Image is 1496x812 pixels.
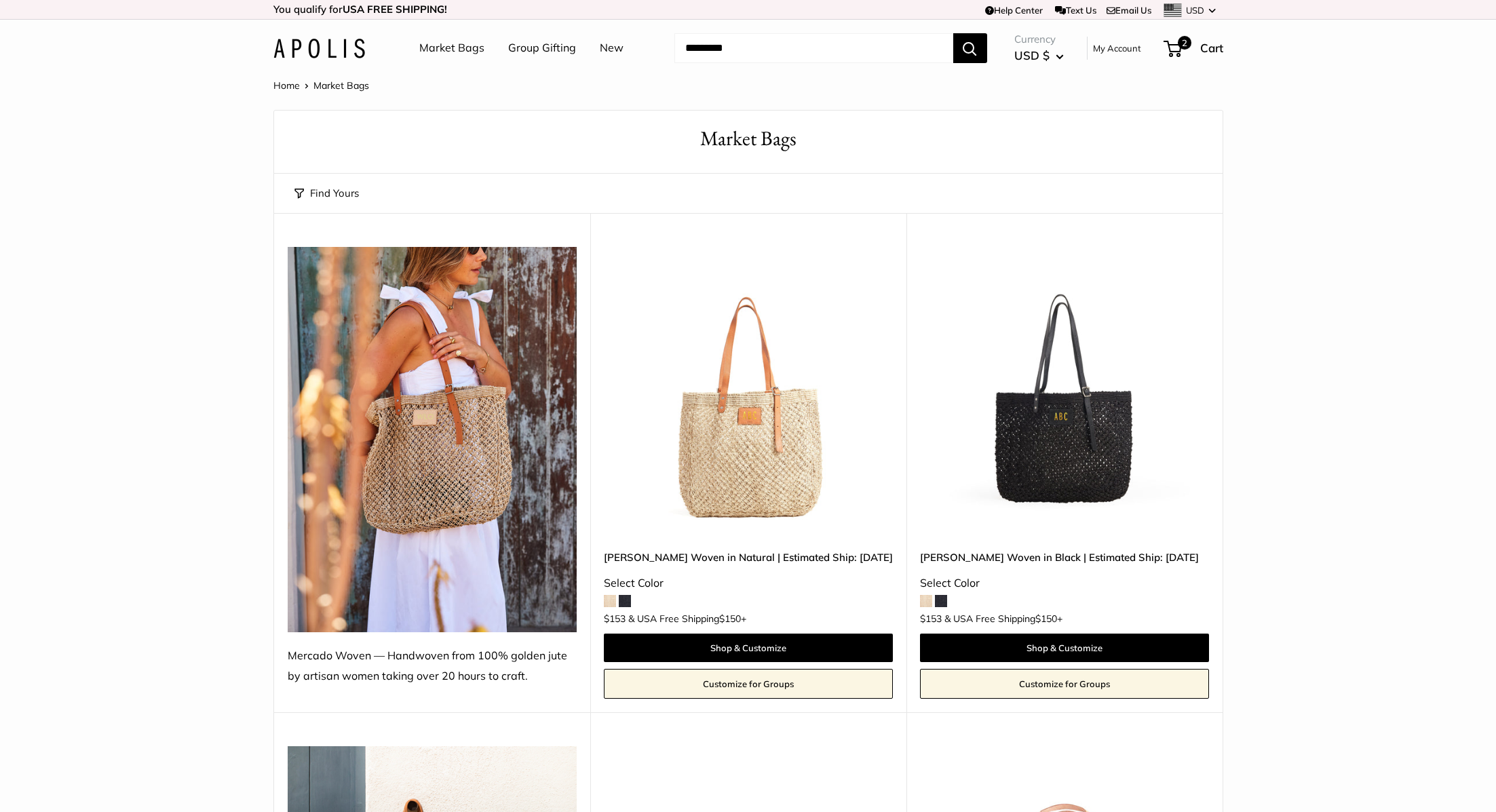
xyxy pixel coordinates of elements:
button: USD $ [1014,45,1064,66]
a: Home [273,79,300,92]
span: $150 [1035,613,1057,625]
img: Mercado Woven in Black | Estimated Ship: Oct. 19th [920,247,1209,536]
img: Mercado Woven — Handwoven from 100% golden jute by artisan women taking over 20 hours to craft. [288,247,577,632]
a: 2 Cart [1165,37,1223,59]
a: [PERSON_NAME] Woven in Natural | Estimated Ship: [DATE] [604,549,893,565]
a: My Account [1093,40,1141,56]
span: USD $ [1014,48,1050,62]
a: Text Us [1055,5,1096,16]
button: Find Yours [294,184,359,203]
a: Customize for Groups [604,669,893,699]
a: Email Us [1107,5,1151,16]
span: Cart [1200,41,1223,55]
a: Market Bags [419,38,484,58]
div: Select Color [604,573,893,594]
span: USD [1186,5,1204,16]
a: Help Center [985,5,1043,16]
a: Mercado Woven in Natural | Estimated Ship: Oct. 12thMercado Woven in Natural | Estimated Ship: Oc... [604,247,893,536]
span: & USA Free Shipping + [628,614,746,623]
img: Mercado Woven in Natural | Estimated Ship: Oct. 12th [604,247,893,536]
a: Shop & Customize [604,634,893,662]
span: 2 [1177,36,1191,50]
a: Mercado Woven in Black | Estimated Ship: Oct. 19thMercado Woven in Black | Estimated Ship: Oct. 19th [920,247,1209,536]
a: New [600,38,624,58]
nav: Breadcrumb [273,77,369,94]
input: Search... [674,33,953,63]
span: Currency [1014,30,1064,49]
span: $153 [920,613,942,625]
span: $150 [719,613,741,625]
div: Mercado Woven — Handwoven from 100% golden jute by artisan women taking over 20 hours to craft. [288,646,577,687]
button: Search [953,33,987,63]
span: & USA Free Shipping + [944,614,1062,623]
span: $153 [604,613,626,625]
h1: Market Bags [294,124,1202,153]
div: Select Color [920,573,1209,594]
strong: USA FREE SHIPPING! [343,3,447,16]
a: Customize for Groups [920,669,1209,699]
span: Market Bags [313,79,369,92]
img: Apolis [273,39,365,58]
a: Group Gifting [508,38,576,58]
a: Shop & Customize [920,634,1209,662]
a: [PERSON_NAME] Woven in Black | Estimated Ship: [DATE] [920,549,1209,565]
